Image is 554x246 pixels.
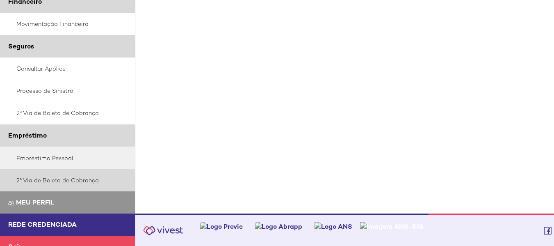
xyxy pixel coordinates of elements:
[8,220,77,229] span: Rede Credenciada
[360,222,423,231] img: Imagem ANS-SIG
[8,131,47,140] span: Empréstimo
[8,42,34,51] span: Seguros
[315,222,352,231] img: Logo ANS
[139,221,188,240] img: Vivest
[8,200,14,206] img: Meu perfil
[200,222,243,231] img: Logo Previc
[255,222,302,231] img: Logo Abrapp
[16,198,54,207] span: Meu perfil
[135,214,554,246] footer: Vivest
